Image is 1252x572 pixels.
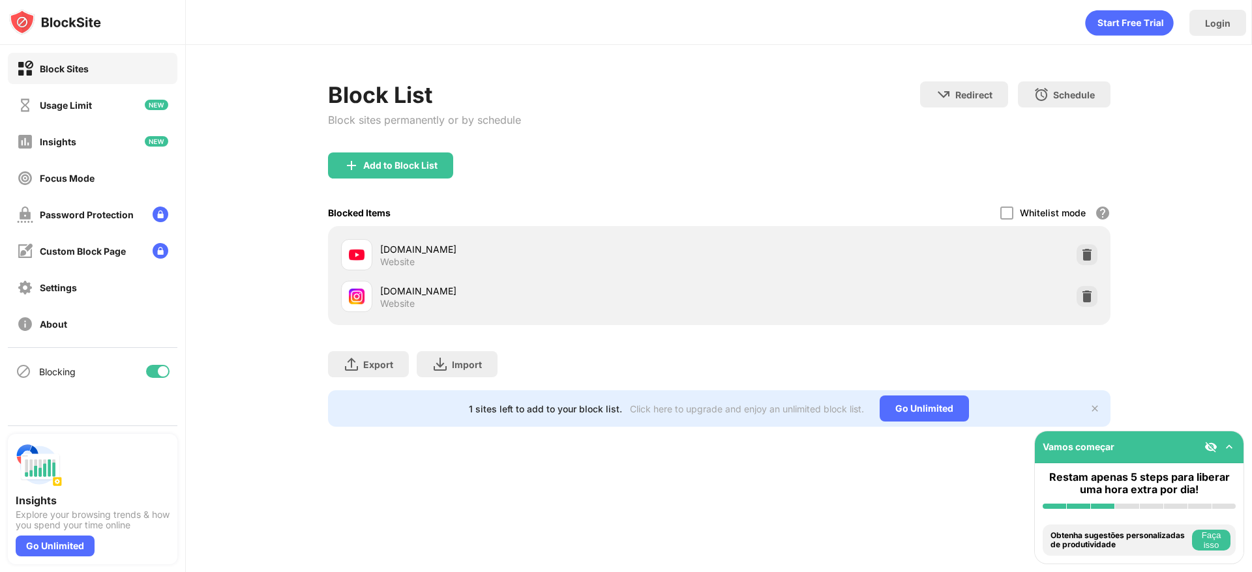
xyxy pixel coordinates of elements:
[9,9,101,35] img: logo-blocksite.svg
[40,282,77,293] div: Settings
[1051,531,1189,550] div: Obtenha sugestões personalizadas de produtividade
[363,359,393,370] div: Export
[328,207,391,218] div: Blocked Items
[1090,403,1100,414] img: x-button.svg
[16,442,63,489] img: push-insights.svg
[40,319,67,330] div: About
[40,63,89,74] div: Block Sites
[380,256,415,268] div: Website
[40,173,95,184] div: Focus Mode
[349,289,365,304] img: favicons
[380,242,719,256] div: [DOMAIN_NAME]
[469,403,622,414] div: 1 sites left to add to your block list.
[145,100,168,110] img: new-icon.svg
[40,246,126,257] div: Custom Block Page
[363,160,438,171] div: Add to Block List
[1204,440,1217,453] img: eye-not-visible.svg
[153,243,168,259] img: lock-menu.svg
[349,247,365,263] img: favicons
[452,359,482,370] div: Import
[39,366,76,377] div: Blocking
[17,134,33,150] img: insights-off.svg
[17,170,33,186] img: focus-off.svg
[1205,18,1230,29] div: Login
[880,395,969,422] div: Go Unlimited
[16,536,95,556] div: Go Unlimited
[1053,89,1095,100] div: Schedule
[1085,10,1174,36] div: animation
[1192,530,1230,551] button: Faça isso
[1043,441,1114,452] div: Vamos começar
[380,284,719,298] div: [DOMAIN_NAME]
[16,364,31,379] img: blocking-icon.svg
[16,509,170,530] div: Explore your browsing trends & how you spend your time online
[153,207,168,222] img: lock-menu.svg
[17,97,33,113] img: time-usage-off.svg
[1223,440,1236,453] img: omni-setup-toggle.svg
[328,113,521,126] div: Block sites permanently or by schedule
[40,209,134,220] div: Password Protection
[40,136,76,147] div: Insights
[17,316,33,332] img: about-off.svg
[145,136,168,147] img: new-icon.svg
[1020,207,1086,218] div: Whitelist mode
[328,81,521,108] div: Block List
[17,61,33,77] img: block-on.svg
[380,298,415,309] div: Website
[16,494,170,507] div: Insights
[40,100,92,111] div: Usage Limit
[17,279,33,296] img: settings-off.svg
[17,207,33,223] img: password-protection-off.svg
[1043,471,1236,496] div: Restam apenas 5 steps para liberar uma hora extra por dia!
[17,243,33,259] img: customize-block-page-off.svg
[955,89,992,100] div: Redirect
[630,403,864,414] div: Click here to upgrade and enjoy an unlimited block list.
